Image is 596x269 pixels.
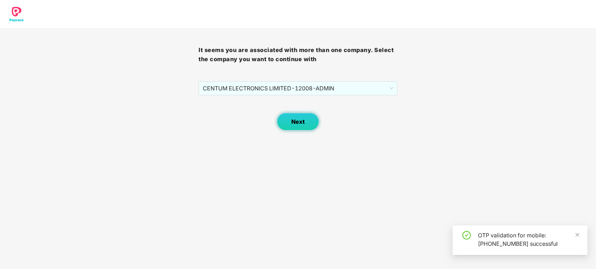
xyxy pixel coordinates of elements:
[478,231,579,248] div: OTP validation for mobile: [PHONE_NUMBER] successful
[291,119,305,125] span: Next
[462,231,471,239] span: check-circle
[203,82,393,95] span: CENTUM ELECTRONICS LIMITED - 12008 - ADMIN
[277,113,319,130] button: Next
[575,232,580,237] span: close
[199,46,397,64] h3: It seems you are associated with more than one company. Select the company you want to continue with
